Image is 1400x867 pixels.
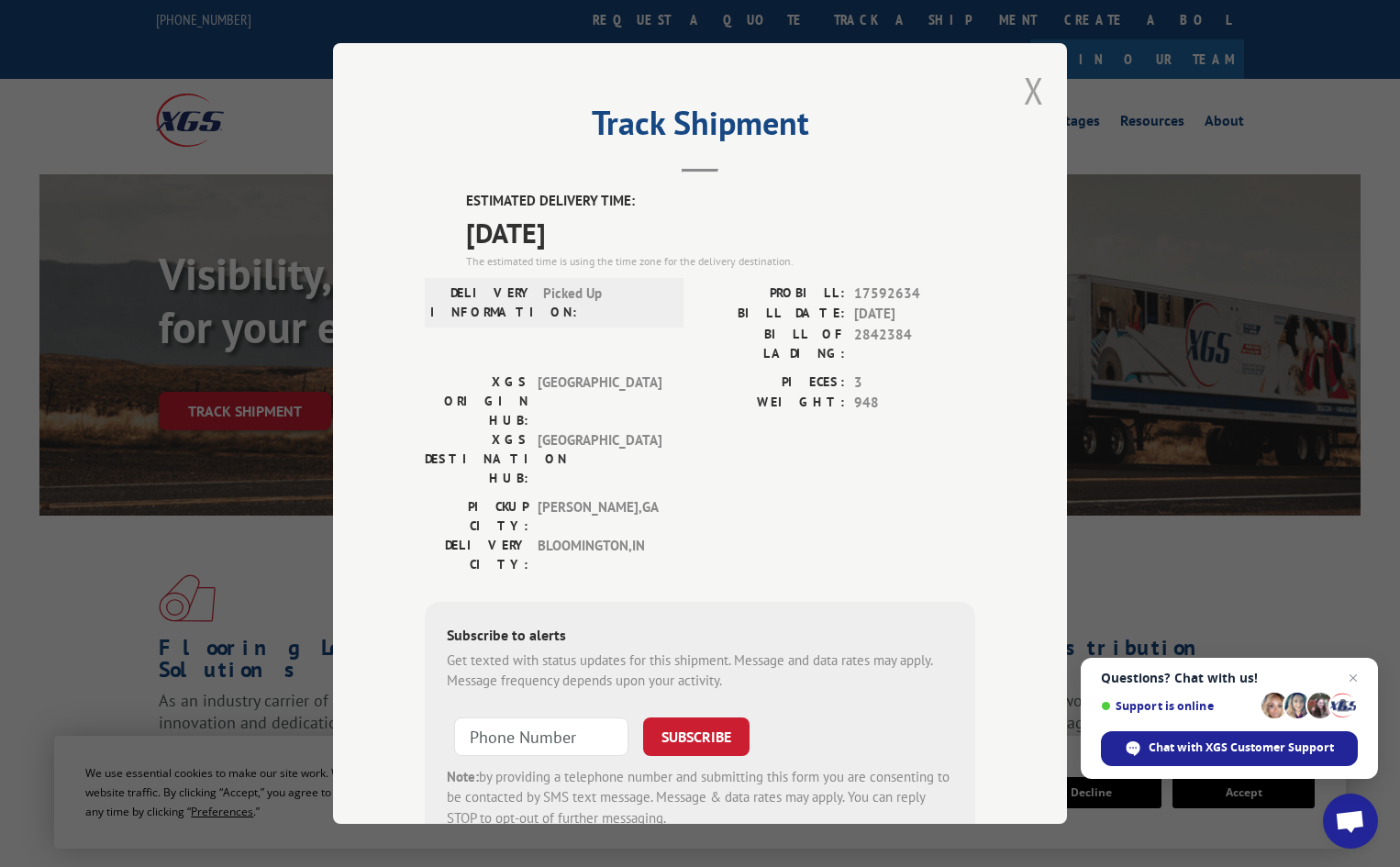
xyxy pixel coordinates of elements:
[1101,699,1255,713] span: Support is online
[425,497,528,536] label: PICKUP CITY:
[538,430,661,488] span: [GEOGRAPHIC_DATA]
[466,212,975,253] span: [DATE]
[454,717,628,756] input: Phone Number
[538,372,661,430] span: [GEOGRAPHIC_DATA]
[425,536,528,574] label: DELIVERY CITY:
[447,768,479,785] strong: Note:
[1024,66,1044,115] button: Close modal
[1101,671,1358,685] span: Questions? Chat with us!
[854,325,975,363] span: 2842384
[854,393,975,414] span: 948
[700,372,845,394] label: PIECES:
[466,253,975,270] div: The estimated time is using the time zone for the delivery destination.
[425,372,528,430] label: XGS ORIGIN HUB:
[854,283,975,305] span: 17592634
[447,650,953,692] div: Get texted with status updates for this shipment. Message and data rates may apply. Message frequ...
[700,393,845,414] label: WEIGHT:
[854,304,975,325] span: [DATE]
[466,191,975,212] label: ESTIMATED DELIVERY TIME:
[538,497,661,536] span: [PERSON_NAME] , GA
[643,717,750,756] button: SUBSCRIBE
[700,304,845,325] label: BILL DATE:
[1149,739,1334,756] span: Chat with XGS Customer Support
[700,325,845,363] label: BILL OF LADING:
[425,110,975,145] h2: Track Shipment
[538,536,661,574] span: BLOOMINGTON , IN
[1101,731,1358,766] span: Chat with XGS Customer Support
[1323,794,1378,849] a: Open chat
[543,283,667,322] span: Picked Up
[425,430,528,488] label: XGS DESTINATION HUB:
[700,283,845,305] label: PROBILL:
[430,283,534,322] label: DELIVERY INFORMATION:
[447,624,953,650] div: Subscribe to alerts
[854,372,975,394] span: 3
[447,767,953,829] div: by providing a telephone number and submitting this form you are consenting to be contacted by SM...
